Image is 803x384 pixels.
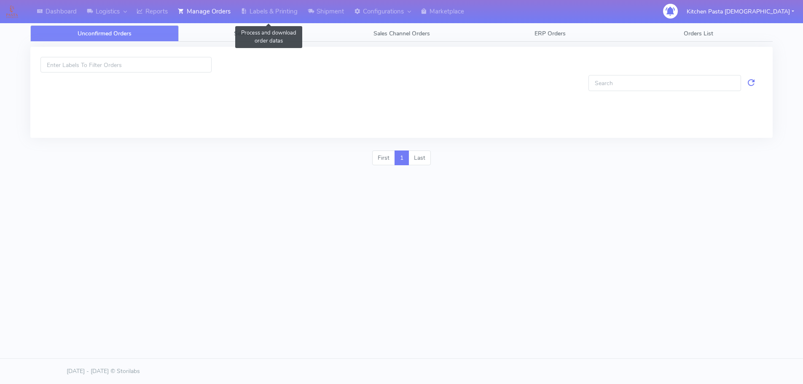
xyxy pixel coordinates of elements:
span: Sales Channel Orders [373,30,430,38]
ul: Tabs [30,25,773,42]
span: ERP Orders [534,30,566,38]
input: Search [588,75,741,91]
input: Enter Labels To Filter Orders [40,57,212,73]
span: Unconfirmed Orders [78,30,132,38]
span: Search Orders [234,30,272,38]
span: Orders List [684,30,713,38]
a: 1 [395,150,409,166]
button: Kitchen Pasta [DEMOGRAPHIC_DATA] [680,3,800,20]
